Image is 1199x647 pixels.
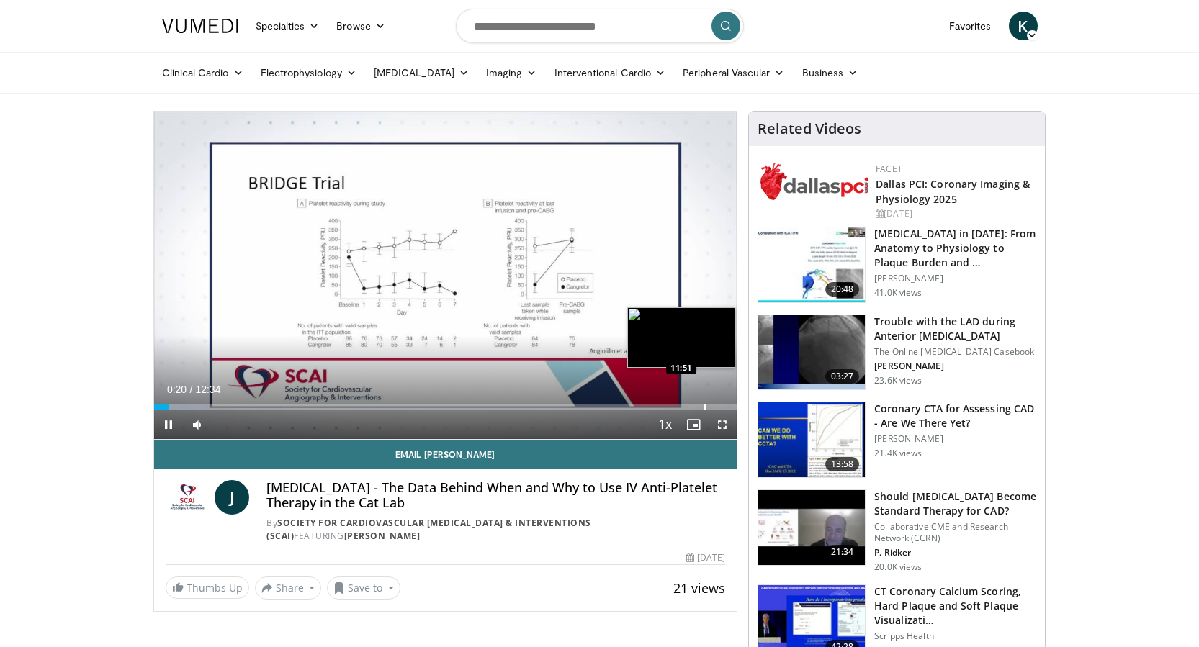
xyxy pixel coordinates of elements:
img: 939357b5-304e-4393-95de-08c51a3c5e2a.png.150x105_q85_autocrop_double_scale_upscale_version-0.2.png [760,163,868,200]
p: The Online [MEDICAL_DATA] Casebook [874,346,1036,358]
a: 13:58 Coronary CTA for Assessing CAD - Are We There Yet? [PERSON_NAME] 21.4K views [758,402,1036,478]
a: Interventional Cardio [546,58,675,87]
img: 34b2b9a4-89e5-4b8c-b553-8a638b61a706.150x105_q85_crop-smart_upscale.jpg [758,402,865,477]
p: P. Ridker [874,547,1036,558]
p: 23.6K views [874,375,922,386]
span: 13:58 [825,457,860,471]
p: [PERSON_NAME] [874,433,1036,445]
img: image.jpeg [627,307,735,368]
a: Thumbs Up [166,576,249,599]
h4: Related Videos [758,120,861,137]
span: 0:20 [167,384,187,395]
span: 20:48 [825,282,860,297]
a: Society for Cardiovascular [MEDICAL_DATA] & Interventions (SCAI) [266,517,591,542]
p: 20.0K views [874,561,922,573]
p: Scripps Health [874,630,1036,642]
p: 21.4K views [874,448,922,459]
p: [PERSON_NAME] [874,273,1036,284]
a: Favorites [940,12,1000,40]
img: eb63832d-2f75-457d-8c1a-bbdc90eb409c.150x105_q85_crop-smart_upscale.jpg [758,490,865,565]
a: 21:34 Should [MEDICAL_DATA] Become Standard Therapy for CAD? Collaborative CME and Research Netwo... [758,489,1036,573]
img: Society for Cardiovascular Angiography & Interventions (SCAI) [166,480,210,515]
h4: [MEDICAL_DATA] - The Data Behind When and Why to Use IV Anti-Platelet Therapy in the Cat Lab [266,480,725,511]
input: Search topics, interventions [456,9,744,43]
a: J [215,480,249,515]
img: ABqa63mjaT9QMpl35hMDoxOmtxO3TYNt_2.150x105_q85_crop-smart_upscale.jpg [758,315,865,390]
a: 20:48 [MEDICAL_DATA] in [DATE]: From Anatomy to Physiology to Plaque Burden and … [PERSON_NAME] 4... [758,227,1036,303]
p: 41.0K views [874,287,922,299]
h3: Trouble with the LAD during Anterior [MEDICAL_DATA] [874,315,1036,343]
img: VuMedi Logo [162,19,238,33]
span: / [190,384,193,395]
h3: Should [MEDICAL_DATA] Become Standard Therapy for CAD? [874,489,1036,518]
button: Playback Rate [650,410,679,439]
a: Electrophysiology [252,58,365,87]
a: [PERSON_NAME] [344,530,421,542]
a: Peripheral Vascular [674,58,793,87]
h3: Coronary CTA for Assessing CAD - Are We There Yet? [874,402,1036,430]
span: 12:34 [195,384,220,395]
div: [DATE] [876,207,1033,220]
video-js: Video Player [154,112,737,440]
a: Browse [328,12,394,40]
span: 21 views [673,579,725,597]
p: [PERSON_NAME] [874,361,1036,372]
h3: CT Coronary Calcium Scoring, Hard Plaque and Soft Plaque Visualizati… [874,584,1036,628]
a: [MEDICAL_DATA] [365,58,477,87]
button: Share [255,576,322,600]
span: 21:34 [825,545,860,559]
a: Email [PERSON_NAME] [154,440,737,469]
button: Save to [327,576,400,600]
div: [DATE] [686,551,725,564]
a: Imaging [477,58,546,87]
a: Clinical Cardio [153,58,252,87]
div: Progress Bar [154,404,737,410]
p: Collaborative CME and Research Network (CCRN) [874,521,1036,544]
h3: [MEDICAL_DATA] in [DATE]: From Anatomy to Physiology to Plaque Burden and … [874,227,1036,270]
button: Enable picture-in-picture mode [679,410,708,439]
button: Pause [154,410,183,439]
a: Business [794,58,867,87]
span: 03:27 [825,369,860,384]
a: 03:27 Trouble with the LAD during Anterior [MEDICAL_DATA] The Online [MEDICAL_DATA] Casebook [PER... [758,315,1036,391]
a: FACET [876,163,902,175]
img: 823da73b-7a00-425d-bb7f-45c8b03b10c3.150x105_q85_crop-smart_upscale.jpg [758,227,865,302]
button: Fullscreen [708,410,737,439]
button: Mute [183,410,212,439]
a: Dallas PCI: Coronary Imaging & Physiology 2025 [876,177,1030,206]
a: Specialties [247,12,328,40]
a: K [1009,12,1038,40]
div: By FEATURING [266,517,725,543]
